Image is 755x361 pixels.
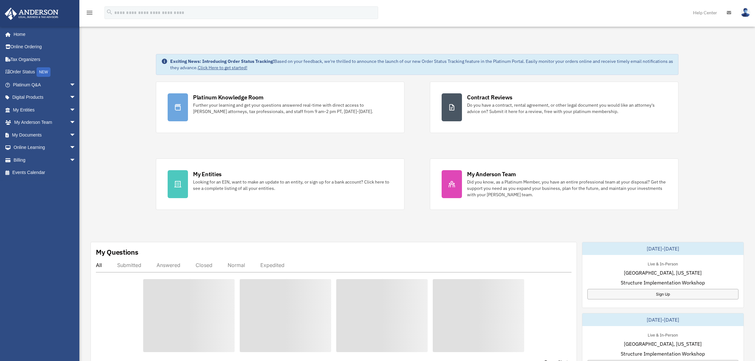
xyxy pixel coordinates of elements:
[170,58,274,64] strong: Exciting News: Introducing Order Status Tracking!
[4,41,85,53] a: Online Ordering
[4,141,85,154] a: Online Learningarrow_drop_down
[430,82,678,133] a: Contract Reviews Do you have a contract, rental agreement, or other legal document you would like...
[170,58,673,71] div: Based on your feedback, we're thrilled to announce the launch of our new Order Status Tracking fe...
[260,262,284,268] div: Expedited
[741,8,750,17] img: User Pic
[4,28,82,41] a: Home
[70,91,82,104] span: arrow_drop_down
[643,331,683,338] div: Live & In-Person
[4,154,85,166] a: Billingarrow_drop_down
[4,104,85,116] a: My Entitiesarrow_drop_down
[3,8,60,20] img: Anderson Advisors Platinum Portal
[193,179,393,191] div: Looking for an EIN, want to make an update to an entity, or sign up for a bank account? Click her...
[193,170,222,178] div: My Entities
[70,129,82,142] span: arrow_drop_down
[4,129,85,141] a: My Documentsarrow_drop_down
[198,65,247,70] a: Click Here to get started!
[106,9,113,16] i: search
[582,242,744,255] div: [DATE]-[DATE]
[467,179,667,198] div: Did you know, as a Platinum Member, you have an entire professional team at your disposal? Get th...
[157,262,180,268] div: Answered
[70,141,82,154] span: arrow_drop_down
[643,260,683,267] div: Live & In-Person
[624,340,702,348] span: [GEOGRAPHIC_DATA], [US_STATE]
[4,66,85,79] a: Order StatusNEW
[228,262,245,268] div: Normal
[70,154,82,167] span: arrow_drop_down
[467,93,512,101] div: Contract Reviews
[117,262,141,268] div: Submitted
[156,82,404,133] a: Platinum Knowledge Room Further your learning and get your questions answered real-time with dire...
[37,67,50,77] div: NEW
[86,11,93,17] a: menu
[96,262,102,268] div: All
[193,93,264,101] div: Platinum Knowledge Room
[196,262,212,268] div: Closed
[624,269,702,277] span: [GEOGRAPHIC_DATA], [US_STATE]
[582,313,744,326] div: [DATE]-[DATE]
[4,166,85,179] a: Events Calendar
[430,158,678,210] a: My Anderson Team Did you know, as a Platinum Member, you have an entire professional team at your...
[4,78,85,91] a: Platinum Q&Aarrow_drop_down
[193,102,393,115] div: Further your learning and get your questions answered real-time with direct access to [PERSON_NAM...
[96,247,138,257] div: My Questions
[156,158,404,210] a: My Entities Looking for an EIN, want to make an update to an entity, or sign up for a bank accoun...
[621,350,705,358] span: Structure Implementation Workshop
[587,289,739,299] a: Sign Up
[4,91,85,104] a: Digital Productsarrow_drop_down
[621,279,705,286] span: Structure Implementation Workshop
[467,102,667,115] div: Do you have a contract, rental agreement, or other legal document you would like an attorney's ad...
[70,104,82,117] span: arrow_drop_down
[467,170,516,178] div: My Anderson Team
[70,116,82,129] span: arrow_drop_down
[4,116,85,129] a: My Anderson Teamarrow_drop_down
[70,78,82,91] span: arrow_drop_down
[86,9,93,17] i: menu
[4,53,85,66] a: Tax Organizers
